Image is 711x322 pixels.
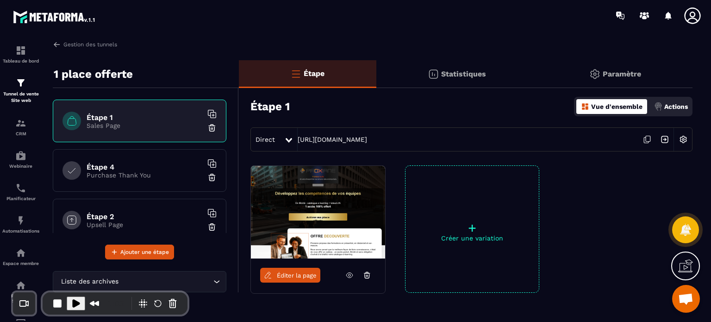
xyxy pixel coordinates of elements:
img: trash [207,173,217,182]
img: actions.d6e523a2.png [654,102,662,111]
img: automations [15,247,26,259]
span: Liste des archives [59,277,120,287]
p: Paramètre [603,69,641,78]
img: setting-gr.5f69749f.svg [589,69,600,80]
a: automationsautomationsEspace membre [2,240,39,273]
p: Webinaire [2,164,39,169]
p: 1 place offerte [54,65,133,83]
p: Étape [304,69,324,78]
img: social-network [15,280,26,291]
img: setting-w.858f3a88.svg [674,131,692,148]
img: trash [207,123,217,133]
p: Upsell Page [87,221,202,228]
img: logo [13,8,96,25]
div: Ouvrir le chat [672,285,700,313]
span: Ajouter une étape [120,247,169,257]
p: Purchase Thank You [87,171,202,179]
span: Éditer la page [277,272,317,279]
a: schedulerschedulerPlanificateur [2,176,39,208]
a: automationsautomationsAutomatisations [2,208,39,240]
a: formationformationCRM [2,111,39,143]
p: Automatisations [2,228,39,234]
a: formationformationTunnel de vente Site web [2,70,39,111]
p: Actions [664,103,688,110]
img: bars-o.4a397970.svg [290,68,301,79]
button: Ajouter une étape [105,245,174,259]
img: automations [15,215,26,226]
img: dashboard-orange.40269519.svg [581,102,589,111]
img: arrow [53,40,61,49]
img: trash [207,222,217,232]
h3: Étape 1 [250,100,290,113]
a: automationsautomationsWebinaire [2,143,39,176]
div: Search for option [53,271,226,292]
p: + [405,221,539,234]
input: Search for option [120,277,211,287]
a: Gestion des tunnels [53,40,117,49]
a: social-networksocial-networkRéseaux Sociaux [2,273,39,310]
p: Sales Page [87,122,202,129]
a: Éditer la page [260,268,320,283]
p: Tableau de bord [2,58,39,63]
a: formationformationTableau de bord [2,38,39,70]
img: stats.20deebd0.svg [428,69,439,80]
p: CRM [2,131,39,136]
p: Espace membre [2,261,39,266]
p: Statistiques [441,69,486,78]
p: Tunnel de vente Site web [2,91,39,104]
h6: Étape 2 [87,212,202,221]
img: automations [15,150,26,161]
img: arrow-next.bcc2205e.svg [656,131,674,148]
p: Vue d'ensemble [591,103,642,110]
img: scheduler [15,183,26,194]
img: formation [15,77,26,88]
img: image [251,166,385,259]
img: formation [15,45,26,56]
p: Créer une variation [405,234,539,242]
span: Direct [256,136,275,143]
p: Réseaux Sociaux [2,293,39,303]
p: Planificateur [2,196,39,201]
img: formation [15,118,26,129]
h6: Étape 4 [87,163,202,171]
h6: Étape 1 [87,113,202,122]
a: [URL][DOMAIN_NAME] [298,136,367,143]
